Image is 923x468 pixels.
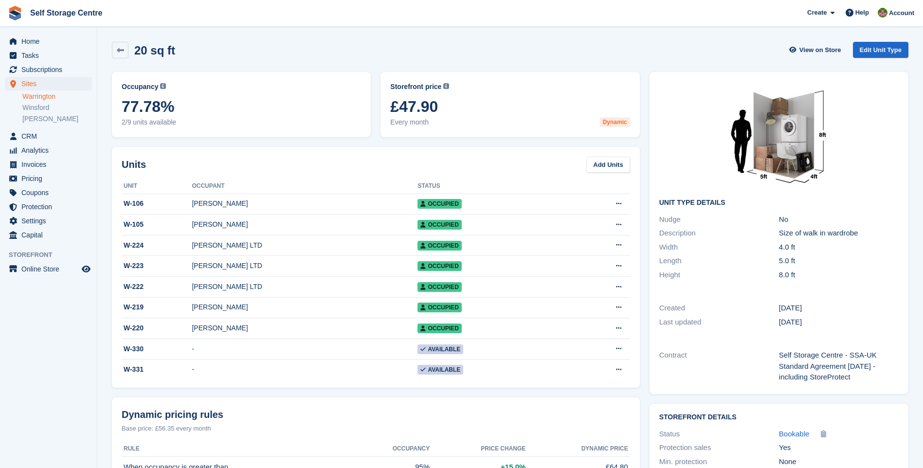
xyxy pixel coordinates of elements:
[5,63,92,76] a: menu
[5,144,92,157] a: menu
[122,407,630,422] div: Dynamic pricing rules
[779,303,899,314] div: [DATE]
[5,200,92,214] a: menu
[80,263,92,275] a: Preview store
[779,456,899,468] div: None
[417,241,461,251] span: Occupied
[659,303,779,314] div: Created
[659,456,779,468] div: Min. protection
[122,82,158,92] span: Occupancy
[799,45,841,55] span: View on Store
[5,35,92,48] a: menu
[122,282,192,292] div: W-222
[192,302,417,312] div: [PERSON_NAME]
[417,303,461,312] span: Occupied
[779,429,810,440] a: Bookable
[659,242,779,253] div: Width
[22,103,92,112] a: Winsford
[706,82,852,191] img: 20-sqft-unit%20(5).jpg
[22,92,92,101] a: Warrington
[481,444,525,453] span: Price change
[122,219,192,230] div: W-105
[779,242,899,253] div: 4.0 ft
[122,302,192,312] div: W-219
[192,198,417,209] div: [PERSON_NAME]
[779,317,899,328] div: [DATE]
[5,214,92,228] a: menu
[134,44,175,57] h2: 20 sq ft
[853,42,908,58] a: Edit Unit Type
[192,339,417,360] td: -
[22,114,92,124] a: [PERSON_NAME]
[417,324,461,333] span: Occupied
[122,344,192,354] div: W-330
[659,317,779,328] div: Last updated
[192,360,417,380] td: -
[779,270,899,281] div: 8.0 ft
[417,199,461,209] span: Occupied
[878,8,887,18] img: Robert Fletcher
[122,261,192,271] div: W-223
[5,172,92,185] a: menu
[21,144,80,157] span: Analytics
[21,172,80,185] span: Pricing
[21,200,80,214] span: Protection
[122,98,361,115] span: 77.78%
[5,262,92,276] a: menu
[581,444,628,453] span: Dynamic price
[9,250,97,260] span: Storefront
[417,365,463,375] span: Available
[122,157,146,172] h2: Units
[659,270,779,281] div: Height
[122,364,192,375] div: W-331
[659,214,779,225] div: Nudge
[8,6,22,20] img: stora-icon-8386f47178a22dfd0bd8f6a31ec36ba5ce8667c1dd55bd0f319d3a0aa187defe.svg
[659,414,899,421] h2: Storefront Details
[5,186,92,199] a: menu
[659,350,779,383] div: Contract
[779,430,810,438] span: Bookable
[659,199,899,207] h2: Unit Type details
[192,323,417,333] div: [PERSON_NAME]
[417,261,461,271] span: Occupied
[659,255,779,267] div: Length
[779,255,899,267] div: 5.0 ft
[21,35,80,48] span: Home
[122,323,192,333] div: W-220
[192,240,417,251] div: [PERSON_NAME] LTD
[855,8,869,18] span: Help
[889,8,914,18] span: Account
[5,158,92,171] a: menu
[443,83,449,89] img: icon-info-grey-7440780725fd019a000dd9b08b2336e03edf1995a4989e88bcd33f0948082b44.svg
[417,344,463,354] span: Available
[26,5,106,21] a: Self Storage Centre
[21,158,80,171] span: Invoices
[600,117,630,127] div: Dynamic
[21,49,80,62] span: Tasks
[122,441,350,457] th: Rule
[21,77,80,90] span: Sites
[659,228,779,239] div: Description
[122,117,361,127] span: 2/9 units available
[659,442,779,453] div: Protection sales
[586,157,630,173] a: Add Units
[21,129,80,143] span: CRM
[779,214,899,225] div: No
[779,350,899,383] div: Self Storage Centre - SSA-UK Standard Agreement [DATE] - including StoreProtect
[779,228,899,239] div: Size of walk in wardrobe
[5,129,92,143] a: menu
[21,63,80,76] span: Subscriptions
[390,117,630,127] span: Every month
[122,424,630,433] div: Base price: £56.35 every month
[788,42,845,58] a: View on Store
[5,49,92,62] a: menu
[21,262,80,276] span: Online Store
[122,240,192,251] div: W-224
[390,82,441,92] span: Storefront price
[21,186,80,199] span: Coupons
[122,198,192,209] div: W-106
[417,220,461,230] span: Occupied
[192,261,417,271] div: [PERSON_NAME] LTD
[21,214,80,228] span: Settings
[659,429,779,440] div: Status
